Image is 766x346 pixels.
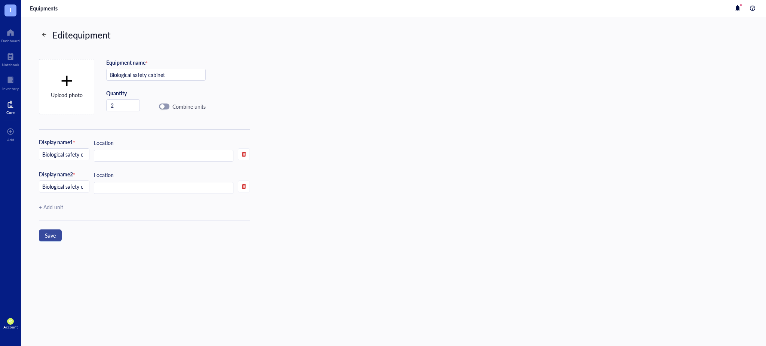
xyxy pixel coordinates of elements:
button: Save [39,229,62,241]
div: Edit equipment [52,29,111,41]
span: PO [9,320,12,323]
a: Inventory [2,74,19,91]
a: Equipments [30,5,59,12]
div: Notebook [2,62,19,67]
div: Add [7,138,14,142]
div: Location [94,171,114,179]
a: Notebook [2,50,19,67]
div: Display name 1 [39,139,75,147]
span: T [9,5,12,14]
span: Save [45,232,56,238]
div: Combine units [172,103,206,110]
div: Dashboard [1,38,20,43]
div: Display name 2 [39,171,75,179]
div: Quantity [106,90,153,96]
div: Core [6,110,15,115]
div: + Add unit [39,203,63,211]
div: Upload photo [51,91,83,99]
a: Core [6,98,15,115]
input: Equipment name [107,69,205,81]
div: Inventory [2,86,19,91]
div: Account [3,325,18,329]
div: Equipment name [106,59,148,67]
div: Location [94,139,114,147]
a: Dashboard [1,27,20,43]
